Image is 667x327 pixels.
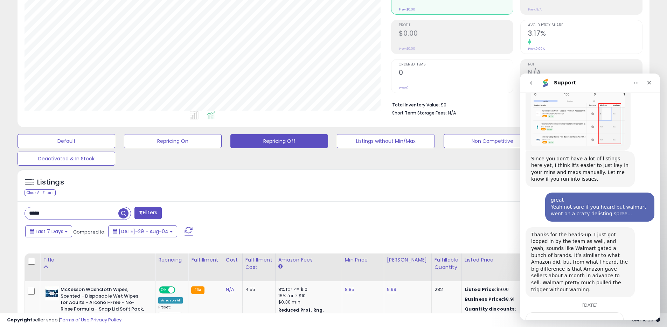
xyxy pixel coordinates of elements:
[43,256,152,264] div: Title
[435,286,456,293] div: 282
[399,47,415,51] small: Prev: $0.00
[337,134,435,148] button: Listings without Min/Max
[528,47,545,51] small: Prev: 0.00%
[174,287,186,293] span: OFF
[18,134,115,148] button: Default
[245,286,270,293] div: 4.55
[191,286,204,294] small: FBA
[528,7,542,12] small: Prev: N/A
[230,134,328,148] button: Repricing Off
[399,86,409,90] small: Prev: 0
[158,256,185,264] div: Repricing
[245,256,272,271] div: Fulfillment Cost
[399,29,513,39] h2: $0.00
[387,286,397,293] a: 9.99
[465,306,515,312] b: Quantity discounts
[465,296,523,302] div: $8.91
[36,228,63,235] span: Last 7 Days
[399,7,415,12] small: Prev: $0.00
[465,286,523,293] div: $9.00
[191,256,220,264] div: Fulfillment
[528,23,642,27] span: Avg. Buybox Share
[108,225,177,237] button: [DATE]-29 - Aug-04
[465,256,525,264] div: Listed Price
[226,286,234,293] a: N/A
[278,264,283,270] small: Amazon Fees.
[37,178,64,187] h5: Listings
[392,102,440,108] b: Total Inventory Value:
[60,316,90,323] a: Terms of Use
[392,100,637,109] li: $0
[25,225,72,237] button: Last 7 Days
[278,286,336,293] div: 8% for <= $10
[124,134,222,148] button: Repricing On
[226,256,239,264] div: Cost
[278,256,339,264] div: Amazon Fees
[448,110,456,116] span: N/A
[528,29,642,39] h2: 3.17%
[25,189,56,196] div: Clear All Filters
[158,305,183,321] div: Preset:
[45,286,59,300] img: 41XM+GT9fSL._SL40_.jpg
[6,239,134,288] div: Support says…
[278,299,336,305] div: $0.30 min
[399,69,513,78] h2: 0
[278,293,336,299] div: 15% for > $10
[528,69,642,78] h2: N/A
[465,296,503,302] b: Business Price:
[520,74,660,320] iframe: Intercom live chat
[399,63,513,67] span: Ordered Items
[7,316,33,323] strong: Copyright
[158,297,183,304] div: Amazon AI
[61,286,146,321] b: McKesson Washcloth Wipes, Scented - Disposable Wet Wipes for Adults - Alcohol-Free - No-Rinse For...
[119,228,168,235] span: [DATE]-29 - Aug-04
[528,63,642,67] span: ROI
[444,134,541,148] button: Non Competitive
[160,287,168,293] span: ON
[13,246,96,255] div: Rate your conversation
[399,23,513,27] span: Profit
[73,229,105,235] span: Compared to:
[91,316,121,323] a: Privacy Policy
[7,317,121,323] div: seller snap | |
[387,256,429,264] div: [PERSON_NAME]
[465,286,496,293] b: Listed Price:
[345,256,381,264] div: Min Price
[18,152,115,166] button: Deactivated & In Stock
[345,286,355,293] a: 8.85
[435,256,459,271] div: Fulfillable Quantity
[134,207,162,219] button: Filters
[392,110,447,116] b: Short Term Storage Fees:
